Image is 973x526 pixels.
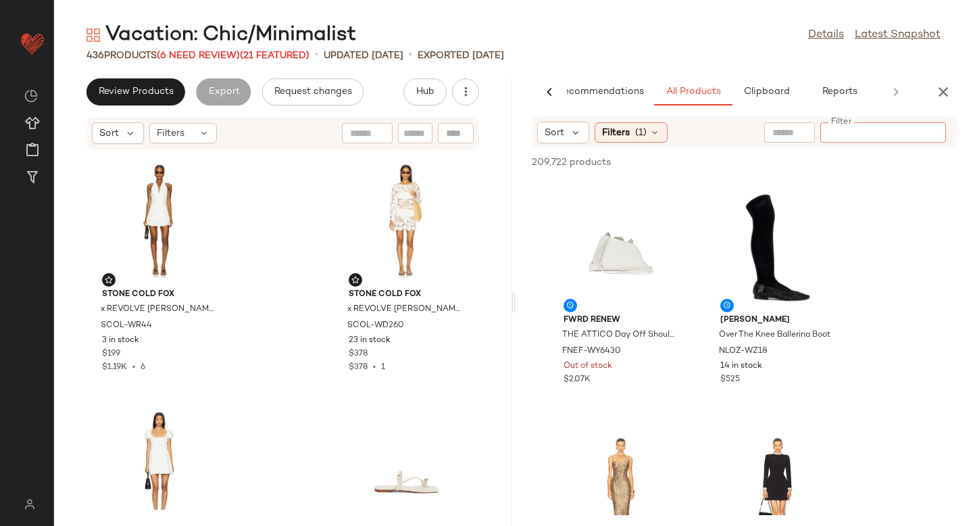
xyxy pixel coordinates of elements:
[381,363,385,372] span: 1
[274,87,352,97] span: Request changes
[349,335,391,347] span: 23 in stock
[127,363,141,372] span: •
[349,289,464,301] span: Stone Cold Fox
[564,360,612,373] span: Out of stock
[808,27,844,43] a: Details
[99,126,119,141] span: Sort
[102,363,127,372] span: $1.19K
[720,314,835,327] span: [PERSON_NAME]
[545,126,564,140] span: Sort
[86,22,356,49] div: Vacation: Chic/Minimalist
[16,499,43,510] img: svg%3e
[86,51,104,61] span: 436
[409,47,412,64] span: •
[102,348,120,360] span: $199
[105,276,113,284] img: svg%3e
[315,47,318,64] span: •
[324,49,403,63] p: updated [DATE]
[720,360,762,373] span: 14 in stock
[532,156,611,170] span: 209,722 products
[855,27,941,43] a: Latest Snapshot
[86,28,100,42] img: svg%3e
[709,183,846,309] img: NLOZ-WZ18_V1.jpg
[157,126,184,141] span: Filters
[141,363,145,372] span: 6
[545,87,644,97] span: AI Recommendations
[101,320,152,332] span: SCOL-WR44
[19,30,46,57] img: heart_red.DM2ytmEG.svg
[666,87,721,97] span: All Products
[262,78,364,105] button: Request changes
[719,345,768,358] span: NLOZ-WZ18
[368,363,381,372] span: •
[240,51,309,61] span: (21 Featured)
[562,345,621,358] span: FNEF-WY6430
[403,78,447,105] button: Hub
[157,51,240,61] span: (6 Need Review)
[602,126,630,140] span: Filters
[719,329,830,341] span: Over The Knee Ballerina Boot
[743,87,789,97] span: Clipboard
[564,374,591,386] span: $2.07K
[86,49,309,63] div: Products
[98,87,174,97] span: Review Products
[349,348,368,360] span: $378
[564,314,678,327] span: FWRD Renew
[562,329,677,341] span: THE ATTICO Day Off Shoulder Bag
[553,183,689,309] img: FNEF-WY6430_V1.jpg
[101,304,216,316] span: x REVOLVE [PERSON_NAME]
[24,89,38,103] img: svg%3e
[349,363,368,372] span: $378
[635,126,647,140] span: (1)
[347,304,462,316] span: x REVOLVE [PERSON_NAME] Hand Crochet Dress
[338,158,474,283] img: SCOL-WD260_V1.jpg
[86,78,185,105] button: Review Products
[418,49,504,63] p: Exported [DATE]
[102,335,139,347] span: 3 in stock
[821,87,857,97] span: Reports
[720,374,740,386] span: $525
[351,276,359,284] img: svg%3e
[416,87,434,97] span: Hub
[91,158,228,283] img: SCOL-WR44_V1.jpg
[102,289,217,301] span: Stone Cold Fox
[347,320,404,332] span: SCOL-WD260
